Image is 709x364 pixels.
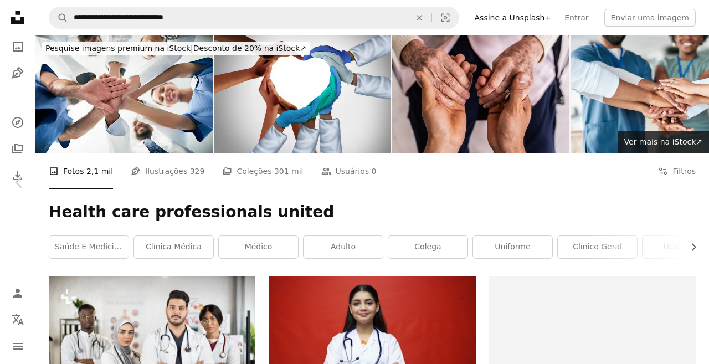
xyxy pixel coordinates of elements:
button: Filtros [658,153,696,189]
button: Pesquisa visual [432,7,459,28]
img: Sua saúde em nossas mãos [35,35,213,153]
a: Assine a Unsplash+ [468,9,558,27]
a: Equipe de médicos multirraciais em jalecos brancos mantendo as mãos cruzadas enquanto estão junto... [49,340,255,350]
span: Ver mais na iStock ↗ [624,137,702,146]
a: uma mulher em um casaco branco [269,340,475,350]
a: Entrar / Cadastrar-se [7,282,29,304]
a: Ver mais na iStock↗ [618,131,709,153]
a: Coleções 301 mil [222,153,303,189]
span: 301 mil [274,165,304,177]
a: clínica médica [134,236,213,258]
button: Menu [7,335,29,357]
button: Limpar [407,7,431,28]
button: Idioma [7,309,29,331]
span: Desconto de 20% na iStock ↗ [45,44,306,53]
button: Enviar uma imagem [604,9,696,27]
a: médico [219,236,298,258]
button: Pesquise na Unsplash [49,7,68,28]
a: Próximo [670,129,709,235]
a: Ilustrações 329 [131,153,204,189]
span: Pesquise imagens premium na iStock | [45,44,193,53]
a: Fotos [7,35,29,58]
a: uniforme [473,236,552,258]
a: adulto [304,236,383,258]
a: Explorar [7,111,29,134]
a: clínico geral [558,236,637,258]
span: 0 [371,165,376,177]
img: Trabalhadores comunitários e de saúde [214,35,391,153]
img: Close-up of a caregiver holding hands senior woman patient [392,35,569,153]
a: Pesquise imagens premium na iStock|Desconto de 20% na iStock↗ [35,35,316,62]
a: Entrar [558,9,595,27]
a: Usuários 0 [321,153,377,189]
a: Ilustrações [7,62,29,84]
a: saúde e medicina [49,236,129,258]
span: 329 [190,165,205,177]
h1: Health care professionals united [49,202,696,222]
button: rolar lista para a direita [684,236,696,258]
form: Pesquise conteúdo visual em todo o site [49,7,459,29]
a: colega [388,236,467,258]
